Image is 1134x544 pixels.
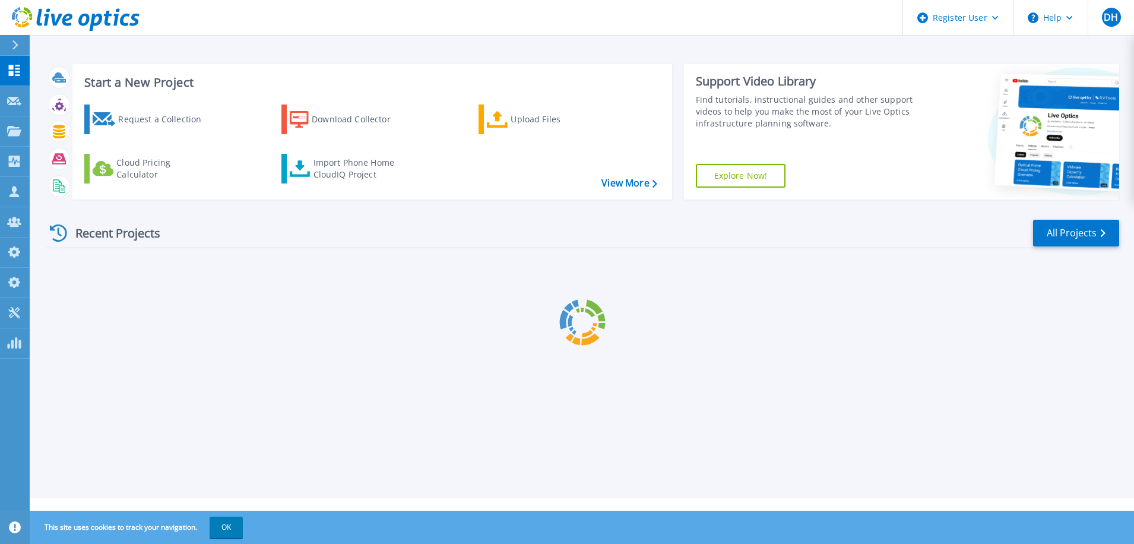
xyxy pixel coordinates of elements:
h3: Start a New Project [84,76,657,89]
div: Cloud Pricing Calculator [116,157,211,181]
span: This site uses cookies to track your navigation. [33,517,243,538]
div: Request a Collection [118,107,213,131]
div: Support Video Library [696,74,918,89]
div: Recent Projects [46,219,176,248]
a: Upload Files [479,105,611,134]
div: Find tutorials, instructional guides and other support videos to help you make the most of your L... [696,94,918,129]
a: Download Collector [281,105,414,134]
a: Explore Now! [696,164,786,188]
span: DH [1104,12,1118,22]
div: Download Collector [312,107,407,131]
a: Request a Collection [84,105,217,134]
button: OK [210,517,243,538]
div: Import Phone Home CloudIQ Project [313,157,406,181]
a: View More [601,178,657,189]
div: Upload Files [511,107,606,131]
a: All Projects [1033,220,1119,246]
a: Cloud Pricing Calculator [84,154,217,184]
